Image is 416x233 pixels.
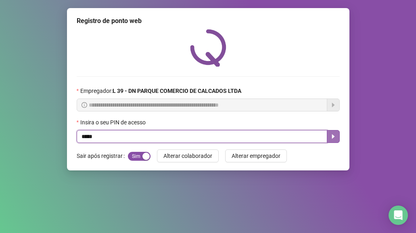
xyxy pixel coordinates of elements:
div: Registro de ponto web [77,16,340,26]
div: Open Intercom Messenger [389,206,408,225]
label: Sair após registrar [77,149,128,162]
span: info-circle [82,102,87,108]
span: Alterar colaborador [163,151,212,160]
span: caret-right [330,133,337,140]
img: QRPoint [190,29,226,67]
button: Alterar empregador [225,149,287,162]
label: Insira o seu PIN de acesso [77,118,151,127]
span: Alterar empregador [232,151,280,160]
span: Empregador : [80,86,241,95]
button: Alterar colaborador [157,149,219,162]
strong: L 39 - DN PARQUE COMERCIO DE CALCADOS LTDA [113,88,241,94]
